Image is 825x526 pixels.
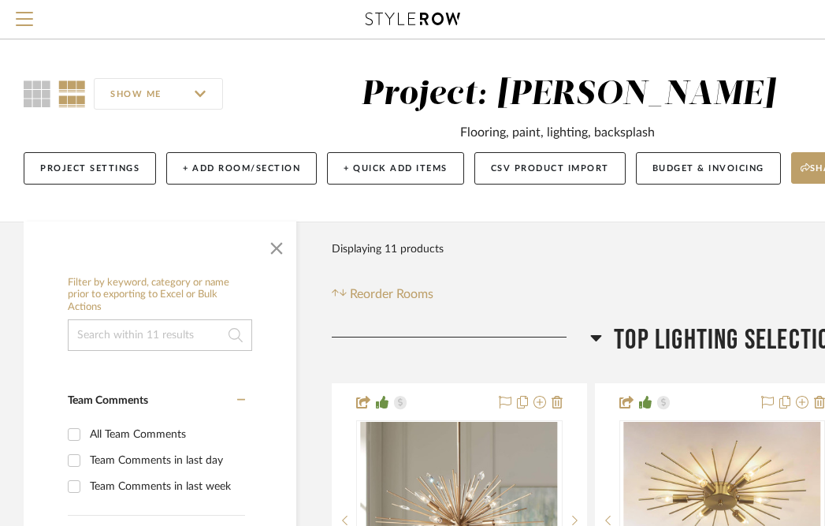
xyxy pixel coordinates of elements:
button: Close [261,229,292,261]
button: Reorder Rooms [332,285,433,304]
button: Project Settings [24,152,156,185]
button: CSV Product Import [474,152,626,185]
div: Flooring, paint, lighting, backsplash [460,123,655,142]
div: Team Comments in last week [90,474,241,499]
div: Displaying 11 products [332,233,444,265]
input: Search within 11 results [68,319,252,351]
button: + Add Room/Section [166,152,317,185]
div: Project: [PERSON_NAME] [361,78,775,111]
div: Team Comments in last day [90,448,241,473]
h6: Filter by keyword, category or name prior to exporting to Excel or Bulk Actions [68,277,252,314]
span: Team Comments [68,395,148,406]
span: Reorder Rooms [350,285,433,304]
div: All Team Comments [90,422,241,447]
button: + Quick Add Items [327,152,464,185]
button: Budget & Invoicing [636,152,781,185]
